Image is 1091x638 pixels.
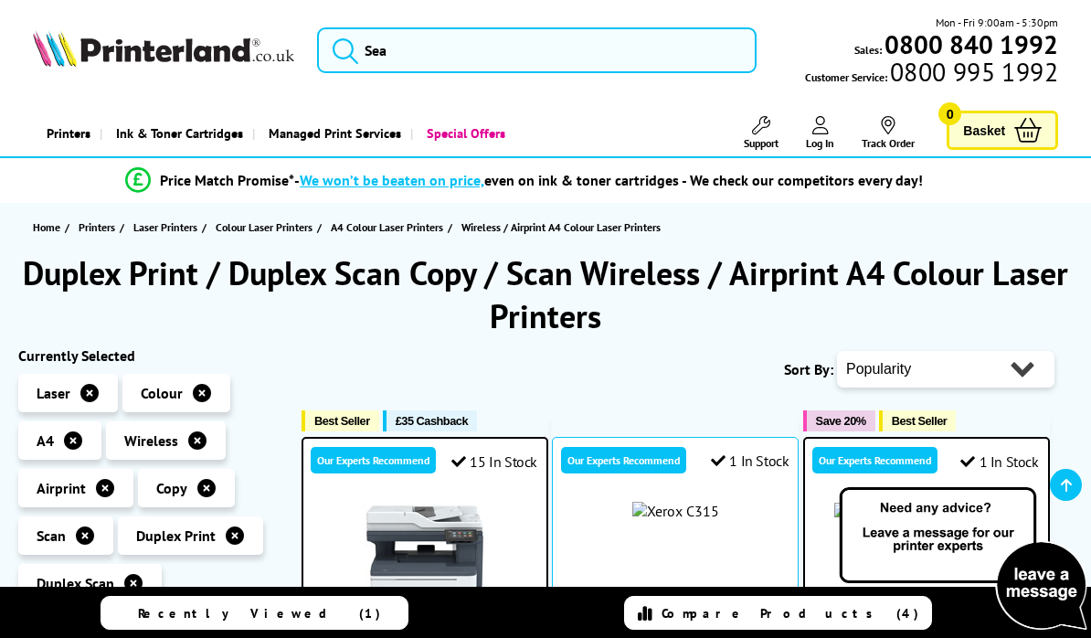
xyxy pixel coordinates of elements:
span: £35 Cashback [396,414,468,428]
a: Printers [33,110,100,156]
a: Colour Laser Printers [216,218,317,237]
span: Compare Products (4) [662,605,919,622]
a: Home [33,218,65,237]
a: Compare Products (4) [624,596,931,630]
span: Best Seller [314,414,370,428]
img: Printerland Logo [33,30,294,67]
span: A4 [37,431,54,450]
span: Sales: [854,41,882,58]
span: Printers [79,218,115,237]
span: Wireless / Airprint A4 Colour Laser Printers [461,220,661,234]
span: Scan [37,526,66,545]
a: 0800 840 1992 [882,36,1058,53]
a: Support [744,116,779,150]
span: Duplex Scan [37,574,114,592]
div: Currently Selected [18,346,283,365]
input: Sea [317,27,757,73]
span: Basket [963,118,1005,143]
a: Ink & Toner Cartridges [100,110,252,156]
span: Sort By: [784,360,833,378]
div: 1 In Stock [711,452,789,470]
span: We won’t be beaten on price, [300,171,484,189]
a: Laser Printers [133,218,202,237]
a: Basket 0 [947,111,1058,150]
span: Price Match Promise* [160,171,294,189]
a: Special Offers [410,110,514,156]
a: Log In [806,116,834,150]
span: 0 [938,102,961,125]
span: Colour Laser Printers [216,218,312,237]
b: 0800 840 1992 [884,27,1058,61]
span: Save 20% [816,414,866,428]
span: Support [744,136,779,150]
div: Our Experts Recommend [561,447,686,473]
span: Airprint [37,479,86,497]
span: 0800 995 1992 [887,63,1058,80]
span: Recently Viewed (1) [138,605,381,622]
span: Duplex Print [136,526,216,545]
img: Xerox C315 [632,502,719,520]
div: 1 In Stock [960,452,1039,471]
div: 15 In Stock [451,452,537,471]
div: Our Experts Recommend [812,447,937,473]
a: A4 Colour Laser Printers [331,218,448,237]
a: Recently Viewed (1) [101,596,408,630]
button: Best Seller [879,410,957,431]
a: Printerland Logo [33,30,294,70]
button: Save 20% [803,410,875,431]
button: Best Seller [302,410,379,431]
span: Log In [806,136,834,150]
a: Track Order [862,116,915,150]
span: Best Seller [892,414,948,428]
img: Xerox WorkCentre 6515DNI [834,503,1019,521]
span: Ink & Toner Cartridges [116,110,243,156]
a: Managed Print Services [252,110,410,156]
img: Open Live Chat window [835,484,1091,634]
span: Customer Service: [805,63,1058,86]
span: Wireless [124,431,178,450]
li: modal_Promise [9,165,1039,197]
button: £35 Cashback [383,410,477,431]
span: Colour [141,384,183,402]
span: A4 Colour Laser Printers [331,218,443,237]
span: Laser [37,384,70,402]
a: Printers [79,218,120,237]
div: Our Experts Recommend [311,447,436,473]
div: - even on ink & toner cartridges - We check our competitors every day! [294,171,923,189]
span: Copy [156,479,187,497]
span: Mon - Fri 9:00am - 5:30pm [936,14,1058,31]
h1: Duplex Print / Duplex Scan Copy / Scan Wireless / Airprint A4 Colour Laser Printers [18,251,1073,337]
span: Laser Printers [133,218,197,237]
